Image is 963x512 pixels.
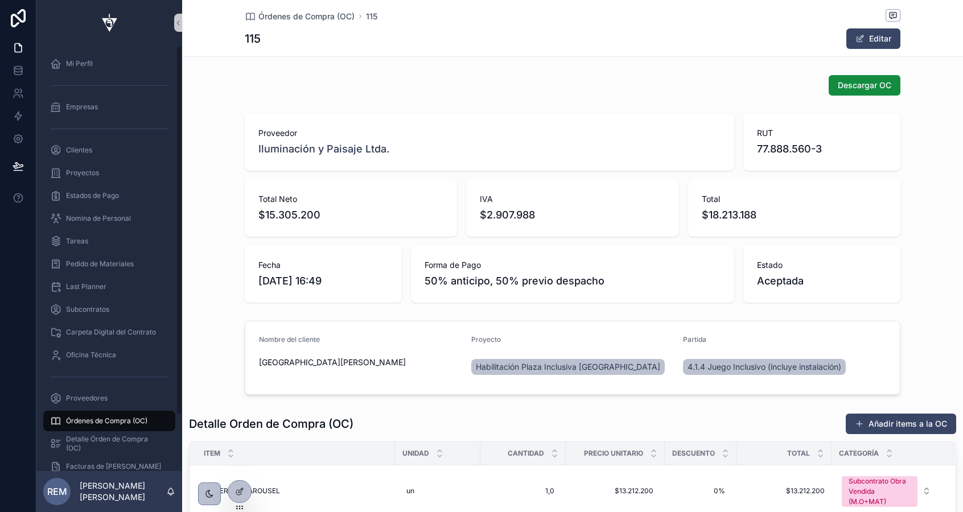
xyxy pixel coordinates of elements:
[258,11,355,22] span: Órdenes de Compra (OC)
[683,335,706,344] span: Partida
[43,163,175,183] a: Proyectos
[66,328,156,337] span: Carpeta Digital del Contrato
[259,357,462,368] span: [GEOGRAPHIC_DATA][PERSON_NAME]
[43,388,175,408] a: Proveedores
[757,141,887,157] span: 77.888.560-3
[702,207,887,223] span: $18.213.188
[757,127,887,139] span: RUT
[66,259,134,269] span: Pedido de Materiales
[258,259,388,271] span: Fecha
[43,299,175,320] a: Subcontratos
[245,11,355,22] a: Órdenes de Compra (OC)
[66,350,116,360] span: Oficina Técnica
[43,208,175,229] a: Nomina de Personal
[43,254,175,274] a: Pedido de Materiales
[66,191,119,200] span: Estados de Pago
[406,486,414,496] span: un
[66,394,108,403] span: Proveedores
[43,231,175,251] a: Tareas
[80,480,166,503] p: [PERSON_NAME] [PERSON_NAME]
[66,146,92,155] span: Clientes
[36,46,182,471] div: scrollable content
[846,28,900,49] button: Editar
[480,193,665,205] span: IVA
[66,59,93,68] span: Mi Perfil
[43,140,175,160] a: Clientes
[787,449,810,458] span: Total
[66,462,161,471] span: Facturas de [PERSON_NAME]
[366,11,377,22] a: 115
[492,486,554,496] span: 1,0
[672,449,715,458] span: Descuento
[66,416,147,426] span: Órdenes de Compra (OC)
[43,411,175,431] a: Órdenes de Compra (OC)
[47,485,67,498] span: REM
[838,80,891,91] span: Descargar OC
[66,237,88,246] span: Tareas
[66,168,99,177] span: Proyectos
[258,207,443,223] span: $15.305.200
[577,486,653,496] span: $13.212.200
[258,127,721,139] span: Proveedor
[688,361,841,373] span: 4.1.4 Juego Inclusivo (incluye instalación)
[829,75,900,96] button: Descargar OC
[471,359,665,375] a: Habilitación Plaza Inclusiva [GEOGRAPHIC_DATA]
[43,276,175,297] a: Last Planner
[839,449,879,458] span: Categoría
[259,335,320,344] span: Nombre del cliente
[471,335,501,344] span: Proyecto
[43,53,175,74] a: Mi Perfil
[258,273,388,289] span: [DATE] 16:49
[425,259,721,271] span: Forma de Pago
[258,141,389,157] a: Iluminación y Paisaje Ltda.
[849,476,911,507] div: Subcontrato Obra Vendida (M.O+MAT)
[846,414,956,434] button: Añadir items a la OC
[676,486,725,496] span: 0%
[204,449,220,458] span: Item
[508,449,544,458] span: Cantidad
[757,259,887,271] span: Estado
[43,185,175,206] a: Estados de Pago
[66,305,109,314] span: Subcontratos
[43,322,175,342] a: Carpeta Digital del Contrato
[402,449,429,458] span: Unidad
[757,273,887,289] span: Aceptada
[66,102,98,112] span: Empresas
[43,345,175,365] a: Oficina Técnica
[66,214,131,223] span: Nomina de Personal
[743,486,825,496] span: $13.212.200
[476,361,660,373] span: Habilitación Plaza Inclusiva [GEOGRAPHIC_DATA]
[702,193,887,205] span: Total
[258,193,443,205] span: Total Neto
[66,282,106,291] span: Last Planner
[43,456,175,477] a: Facturas de [PERSON_NAME]
[96,14,123,32] img: App logo
[245,31,261,47] h1: 115
[66,435,164,453] span: Detalle Órden de Compra (OC)
[425,273,721,289] span: 50% anticipo, 50% previo despacho
[43,97,175,117] a: Empresas
[480,207,665,223] span: $2.907.988
[683,359,846,375] a: 4.1.4 Juego Inclusivo (incluye instalación)
[189,416,353,432] h1: Detalle Orden de Compra (OC)
[833,470,940,511] button: Select Button
[584,449,643,458] span: Precio Unitario
[43,433,175,454] a: Detalle Órden de Compra (OC)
